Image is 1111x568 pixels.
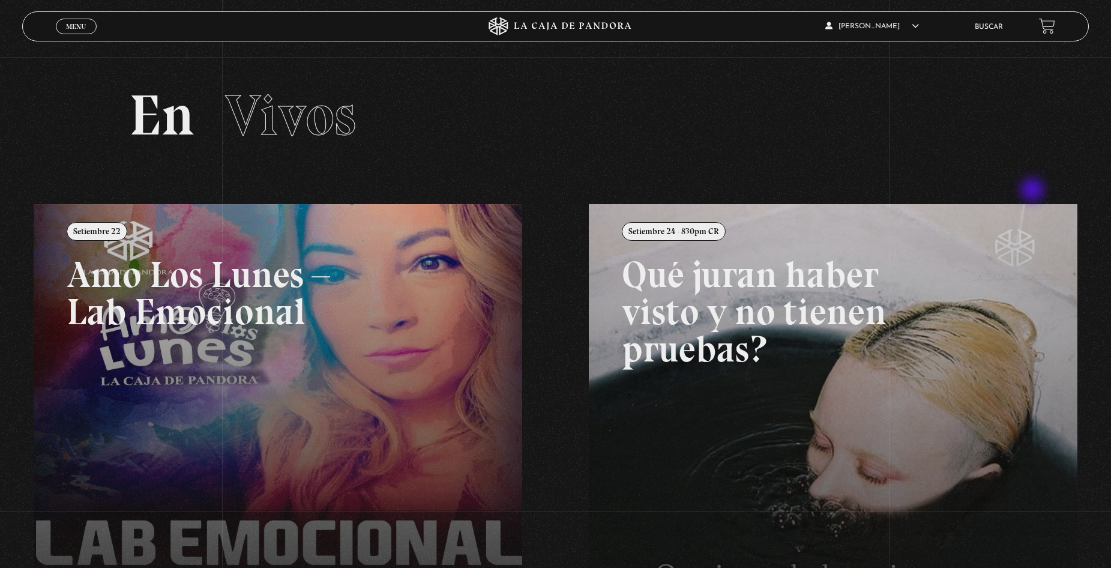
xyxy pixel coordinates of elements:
a: View your shopping cart [1039,18,1055,34]
span: [PERSON_NAME] [825,23,919,30]
a: Buscar [975,23,1003,31]
span: Vivos [225,81,356,150]
h2: En [129,87,983,144]
span: Cerrar [62,33,90,41]
span: Menu [66,23,86,30]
